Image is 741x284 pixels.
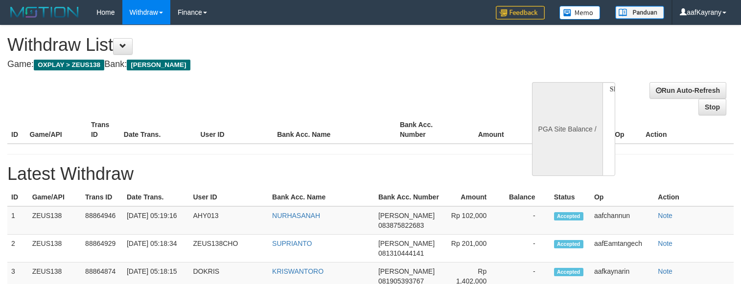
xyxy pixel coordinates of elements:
[501,235,550,262] td: -
[642,116,734,144] th: Action
[127,60,190,70] span: [PERSON_NAME]
[444,235,501,262] td: Rp 201,000
[7,235,28,262] td: 2
[7,35,484,55] h1: Withdraw List
[81,235,123,262] td: 88864929
[28,206,81,235] td: ZEUS138
[396,116,457,144] th: Bank Acc. Number
[189,188,269,206] th: User ID
[123,188,189,206] th: Date Trans.
[28,188,81,206] th: Game/API
[7,116,26,144] th: ID
[378,212,435,219] span: [PERSON_NAME]
[554,240,583,248] span: Accepted
[550,188,590,206] th: Status
[501,188,550,206] th: Balance
[7,206,28,235] td: 1
[590,188,654,206] th: Op
[28,235,81,262] td: ZEUS138
[559,6,601,20] img: Button%20Memo.svg
[554,212,583,220] span: Accepted
[658,212,672,219] a: Note
[519,116,575,144] th: Balance
[590,206,654,235] td: aafchannun
[189,206,269,235] td: AHY013
[7,164,734,184] h1: Latest Withdraw
[444,188,501,206] th: Amount
[554,268,583,276] span: Accepted
[501,206,550,235] td: -
[189,235,269,262] td: ZEUS138CHO
[272,240,312,247] a: SUPRIANTO
[611,116,642,144] th: Op
[649,82,726,99] a: Run Auto-Refresh
[81,206,123,235] td: 88864946
[374,188,444,206] th: Bank Acc. Number
[444,206,501,235] td: Rp 102,000
[615,6,664,19] img: panduan.png
[378,267,435,275] span: [PERSON_NAME]
[87,116,120,144] th: Trans ID
[123,235,189,262] td: [DATE] 05:18:34
[272,212,320,219] a: NURHASANAH
[272,267,324,275] a: KRISWANTORO
[378,221,424,229] span: 083875822683
[457,116,518,144] th: Amount
[123,206,189,235] td: [DATE] 05:19:16
[698,99,726,115] a: Stop
[378,240,435,247] span: [PERSON_NAME]
[532,82,602,176] div: PGA Site Balance /
[654,188,734,206] th: Action
[26,116,87,144] th: Game/API
[590,235,654,262] td: aafEamtangech
[496,6,545,20] img: Feedback.jpg
[273,116,396,144] th: Bank Acc. Name
[378,249,424,257] span: 081310444141
[34,60,104,70] span: OXPLAY > ZEUS138
[7,188,28,206] th: ID
[81,188,123,206] th: Trans ID
[7,5,82,20] img: MOTION_logo.png
[268,188,374,206] th: Bank Acc. Name
[658,240,672,247] a: Note
[658,267,672,275] a: Note
[197,116,274,144] th: User ID
[7,60,484,69] h4: Game: Bank:
[120,116,197,144] th: Date Trans.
